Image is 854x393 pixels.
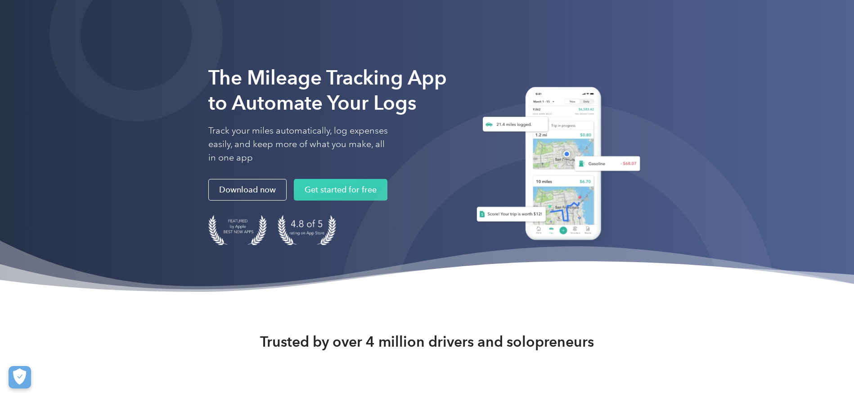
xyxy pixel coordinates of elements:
[208,124,388,165] p: Track your miles automatically, log expenses easily, and keep more of what you make, all in one app
[208,66,447,115] strong: The Mileage Tracking App to Automate Your Logs
[294,179,387,201] a: Get started for free
[466,80,646,250] img: Everlance, mileage tracker app, expense tracking app
[208,215,267,245] img: Badge for Featured by Apple Best New Apps
[260,333,594,351] strong: Trusted by over 4 million drivers and solopreneurs
[9,366,31,389] button: Cookies Settings
[278,215,336,245] img: 4.9 out of 5 stars on the app store
[208,179,287,201] a: Download now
